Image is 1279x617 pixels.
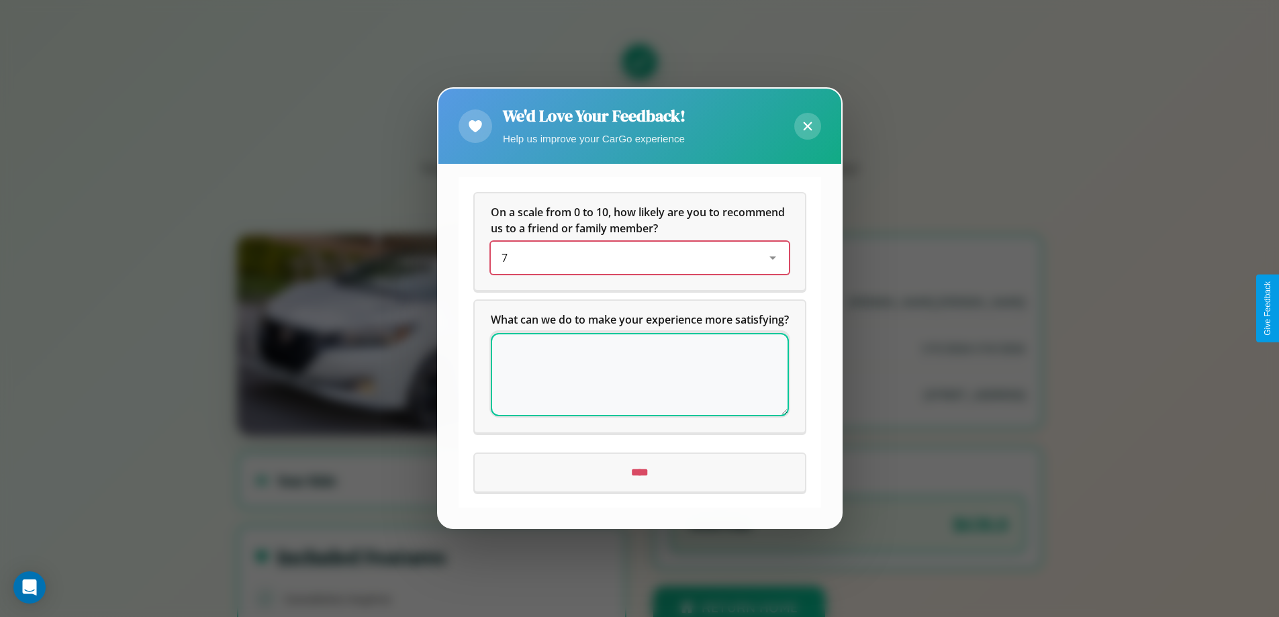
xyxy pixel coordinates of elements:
[503,130,685,148] p: Help us improve your CarGo experience
[502,251,508,266] span: 7
[491,205,788,236] span: On a scale from 0 to 10, how likely are you to recommend us to a friend or family member?
[491,242,789,275] div: On a scale from 0 to 10, how likely are you to recommend us to a friend or family member?
[1263,281,1272,336] div: Give Feedback
[13,571,46,604] div: Open Intercom Messenger
[475,194,805,291] div: On a scale from 0 to 10, how likely are you to recommend us to a friend or family member?
[491,313,789,328] span: What can we do to make your experience more satisfying?
[491,205,789,237] h5: On a scale from 0 to 10, how likely are you to recommend us to a friend or family member?
[503,105,685,127] h2: We'd Love Your Feedback!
